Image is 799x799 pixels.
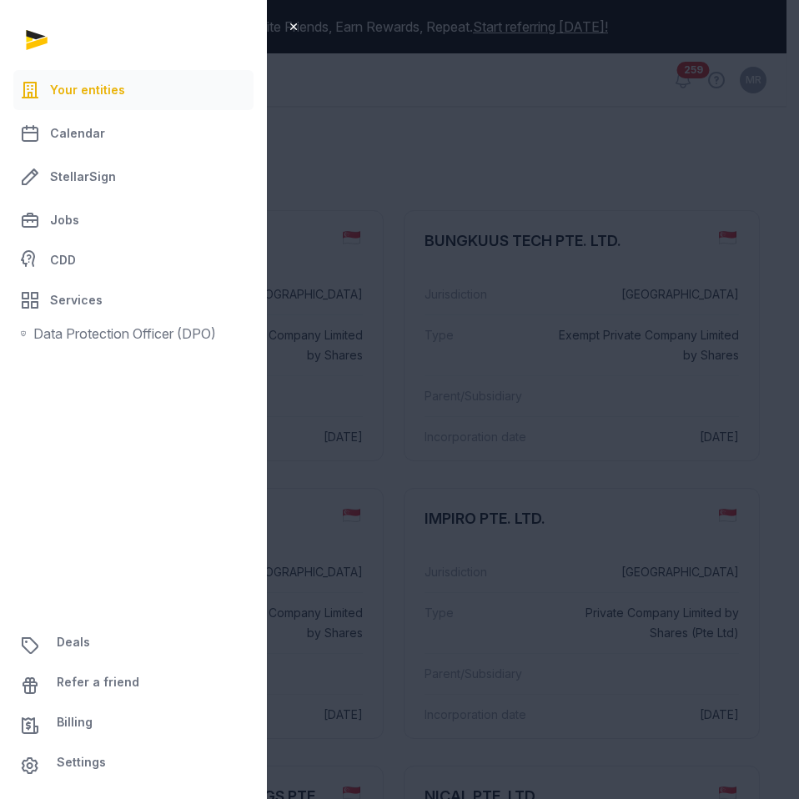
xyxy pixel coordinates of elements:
span: Refer a friend [57,672,139,699]
span: Billing [57,712,93,739]
a: Services [13,280,254,320]
span: Data Protection Officer (DPO) [33,324,216,344]
a: Billing [13,706,254,746]
a: Refer a friend [13,666,254,706]
span: Deals [57,632,90,659]
span: Settings [57,752,106,779]
a: Your entities [13,70,254,110]
a: CDD [13,244,254,277]
a: Settings [13,746,254,786]
iframe: Chat Widget [716,719,799,799]
a: Deals [13,626,254,666]
a: Calendar [13,113,254,153]
a: Data Protection Officer (DPO) [13,324,254,344]
a: Jobs [13,200,254,240]
a: StellarSign [13,157,254,197]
